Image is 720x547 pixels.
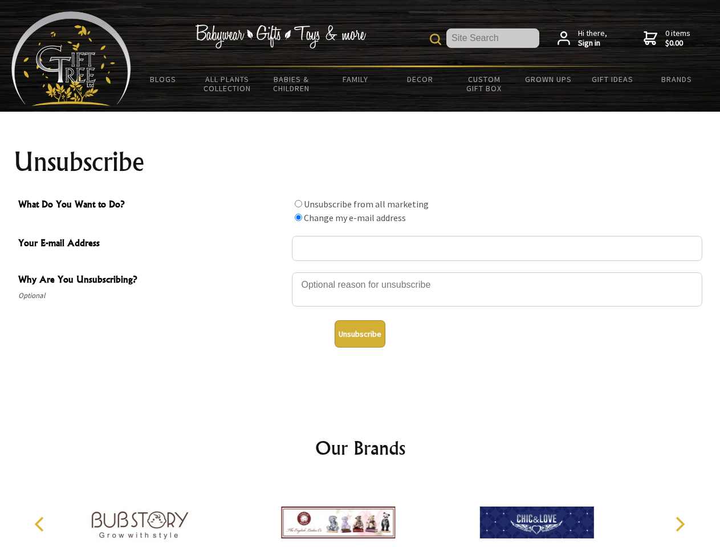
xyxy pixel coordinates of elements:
[665,38,690,48] strong: $0.00
[18,197,286,214] span: What Do You Want to Do?
[430,34,441,45] img: product search
[11,11,131,106] img: Babyware - Gifts - Toys and more...
[452,67,516,100] a: Custom Gift Box
[195,25,366,48] img: Babywear - Gifts - Toys & more
[578,28,607,48] span: Hi there,
[578,38,607,48] strong: Sign in
[295,214,302,221] input: What Do You Want to Do?
[29,512,54,537] button: Previous
[131,67,196,91] a: BLOGS
[304,198,429,210] label: Unsubscribe from all marketing
[645,67,709,91] a: Brands
[516,67,580,91] a: Grown Ups
[388,67,452,91] a: Decor
[23,434,698,462] h2: Our Brands
[18,236,286,252] span: Your E-mail Address
[292,272,702,307] textarea: Why Are You Unsubscribing?
[644,28,690,48] a: 0 items$0.00
[196,67,260,100] a: All Plants Collection
[18,272,286,289] span: Why Are You Unsubscribing?
[446,28,539,48] input: Site Search
[665,28,690,48] span: 0 items
[558,28,607,48] a: Hi there,Sign in
[667,512,692,537] button: Next
[14,148,707,175] h1: Unsubscribe
[304,212,406,223] label: Change my e-mail address
[259,67,324,100] a: Babies & Children
[335,320,385,348] button: Unsubscribe
[324,67,388,91] a: Family
[18,289,286,303] span: Optional
[292,236,702,261] input: Your E-mail Address
[295,200,302,207] input: What Do You Want to Do?
[580,67,645,91] a: Gift Ideas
